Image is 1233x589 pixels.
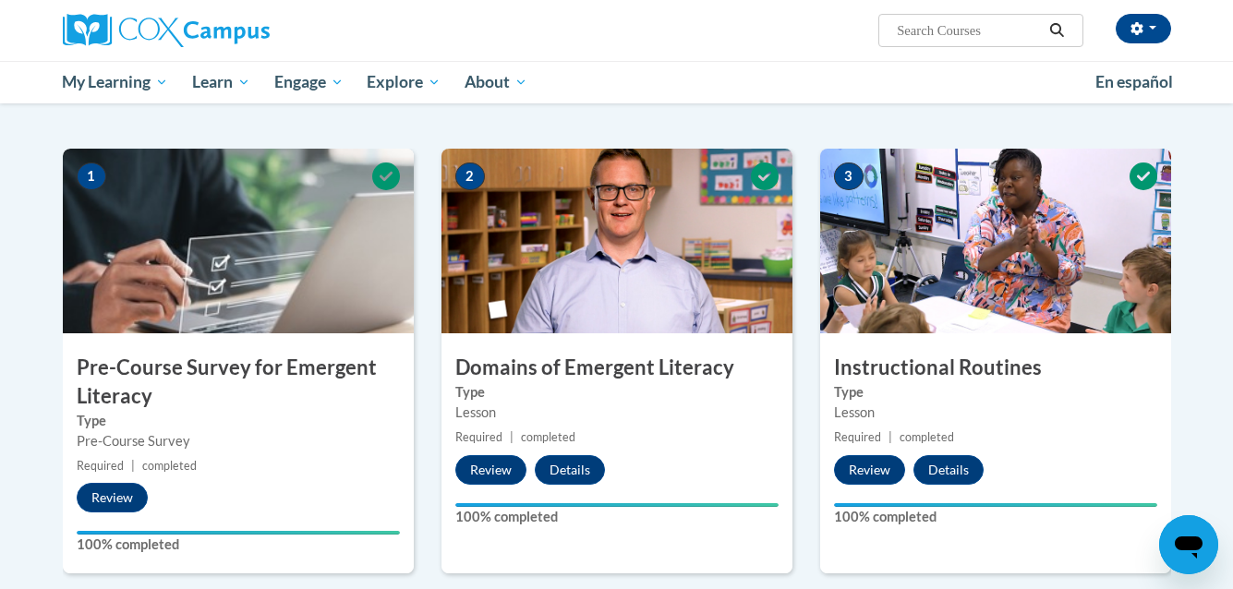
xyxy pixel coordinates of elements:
div: Pre-Course Survey [77,431,400,451]
img: Cox Campus [63,14,270,47]
span: 3 [834,162,864,190]
label: 100% completed [834,507,1157,527]
span: About [465,71,527,93]
button: Review [834,455,905,485]
div: Your progress [77,531,400,535]
iframe: Button to launch messaging window [1159,515,1218,574]
span: Required [77,459,124,473]
span: Learn [192,71,250,93]
span: Required [455,430,502,444]
h3: Instructional Routines [820,354,1171,382]
a: En español [1083,63,1185,102]
div: Lesson [834,403,1157,423]
div: Your progress [834,503,1157,507]
span: My Learning [62,71,168,93]
span: Engage [274,71,344,93]
h3: Domains of Emergent Literacy [441,354,792,382]
span: completed [900,430,954,444]
span: completed [142,459,197,473]
span: 1 [77,162,106,190]
label: Type [834,382,1157,403]
label: Type [77,411,400,431]
img: Course Image [441,149,792,333]
label: 100% completed [77,535,400,555]
button: Account Settings [1116,14,1171,43]
img: Course Image [63,149,414,333]
h3: Pre-Course Survey for Emergent Literacy [63,354,414,411]
a: My Learning [51,61,181,103]
button: Review [455,455,526,485]
div: Lesson [455,403,779,423]
button: Search [1043,19,1070,42]
a: Learn [180,61,262,103]
span: completed [521,430,575,444]
div: Your progress [455,503,779,507]
span: Required [834,430,881,444]
div: Main menu [35,61,1199,103]
a: Engage [262,61,356,103]
span: | [131,459,135,473]
label: 100% completed [455,507,779,527]
a: Cox Campus [63,14,414,47]
img: Course Image [820,149,1171,333]
span: Explore [367,71,441,93]
span: | [510,430,514,444]
label: Type [455,382,779,403]
a: About [453,61,539,103]
span: 2 [455,162,485,190]
span: | [888,430,892,444]
button: Details [535,455,605,485]
input: Search Courses [895,19,1043,42]
a: Explore [355,61,453,103]
button: Review [77,483,148,512]
button: Details [913,455,984,485]
span: En español [1095,72,1173,91]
